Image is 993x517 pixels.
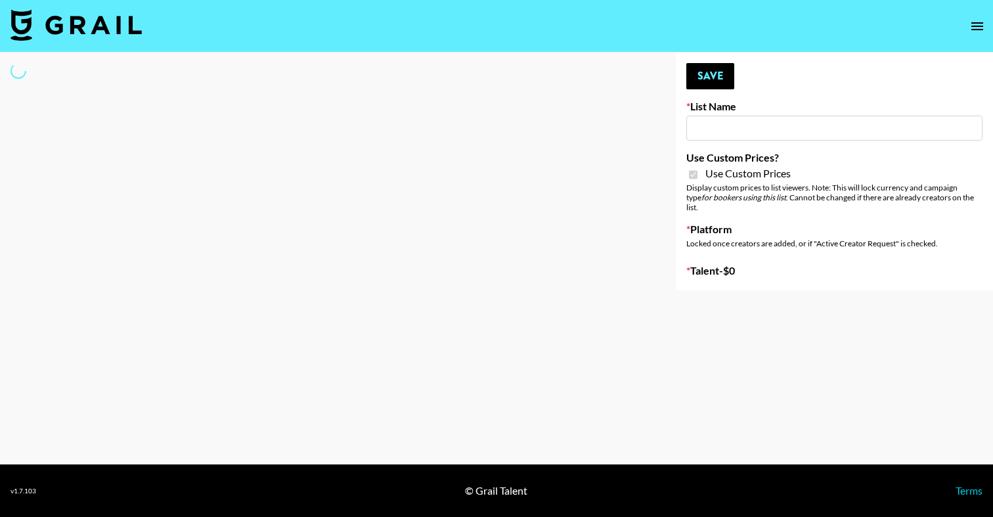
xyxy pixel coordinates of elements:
[11,9,142,41] img: Grail Talent
[686,63,734,89] button: Save
[686,100,982,113] label: List Name
[686,151,982,164] label: Use Custom Prices?
[465,484,527,497] div: © Grail Talent
[705,167,791,180] span: Use Custom Prices
[686,183,982,212] div: Display custom prices to list viewers. Note: This will lock currency and campaign type . Cannot b...
[686,264,982,277] label: Talent - $ 0
[964,13,990,39] button: open drawer
[11,487,36,495] div: v 1.7.103
[686,238,982,248] div: Locked once creators are added, or if "Active Creator Request" is checked.
[956,484,982,497] a: Terms
[686,223,982,236] label: Platform
[701,192,786,202] em: for bookers using this list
